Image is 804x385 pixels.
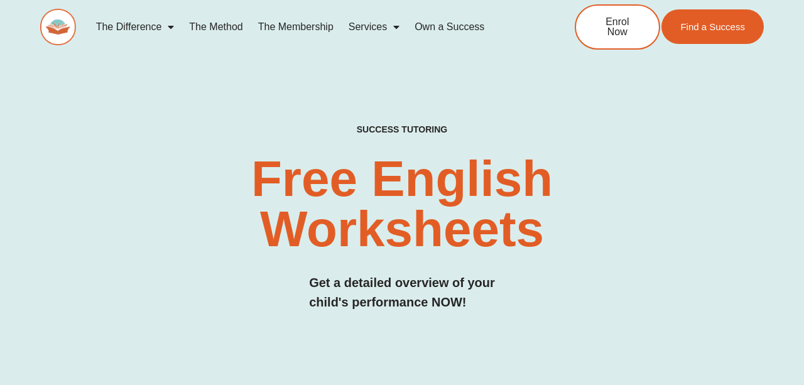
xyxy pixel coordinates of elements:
a: The Membership [251,13,341,41]
h4: SUCCESS TUTORING​ [295,124,509,135]
a: The Difference [89,13,182,41]
h3: Get a detailed overview of your child's performance NOW! [309,273,495,312]
a: Services [341,13,407,41]
a: Enrol Now [575,4,660,50]
h2: Free English Worksheets​ [163,154,641,254]
nav: Menu [89,13,534,41]
a: Find a Success [661,9,764,44]
span: Find a Success [680,22,745,31]
span: Enrol Now [595,17,640,37]
a: Own a Success [407,13,492,41]
a: The Method [182,13,250,41]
